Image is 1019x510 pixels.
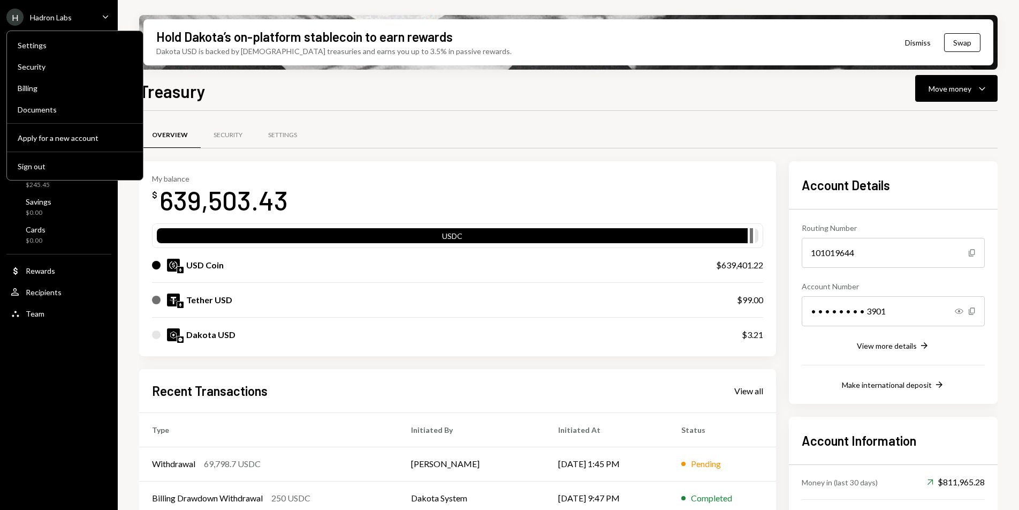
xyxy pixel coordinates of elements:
[927,476,985,489] div: $811,965.28
[26,236,45,245] div: $0.00
[152,382,268,400] h2: Recent Transactions
[18,84,132,93] div: Billing
[26,266,55,275] div: Rewards
[11,57,139,76] a: Security
[186,259,224,272] div: USD Coin
[6,304,111,323] a: Team
[398,447,545,481] td: [PERSON_NAME]
[915,75,998,102] button: Move money
[177,302,184,308] img: ethereum-mainnet
[271,492,310,505] div: 250 USDC
[545,412,668,447] th: Initiated At
[18,162,132,171] div: Sign out
[6,261,111,280] a: Rewards
[842,380,932,389] div: Make international deposit
[6,194,111,220] a: Savings$0.00
[186,328,235,341] div: Dakota USD
[802,432,985,449] h2: Account Information
[26,208,51,217] div: $0.00
[716,259,763,272] div: $639,401.22
[11,35,139,55] a: Settings
[139,122,201,149] a: Overview
[18,62,132,71] div: Security
[159,183,288,217] div: 639,503.43
[26,309,44,318] div: Team
[737,294,763,306] div: $99.00
[734,385,763,396] a: View all
[152,457,195,470] div: Withdrawal
[26,181,57,190] div: $245.45
[802,222,985,234] div: Routing Number
[857,341,917,350] div: View more details
[545,447,668,481] td: [DATE] 1:45 PM
[186,294,232,306] div: Tether USD
[691,457,721,470] div: Pending
[6,222,111,247] a: Cards$0.00
[734,386,763,396] div: View all
[152,174,288,183] div: My balance
[742,328,763,341] div: $3.21
[6,9,24,26] div: H
[26,225,45,234] div: Cards
[152,492,263,505] div: Billing Drawdown Withdrawal
[152,190,157,200] div: $
[944,33,980,52] button: Swap
[167,328,180,341] img: DKUSD
[929,83,971,94] div: Move money
[892,30,944,55] button: Dismiss
[802,296,985,326] div: • • • • • • • • 3901
[201,122,255,149] a: Security
[6,282,111,302] a: Recipients
[139,412,398,447] th: Type
[30,13,72,22] div: Hadron Labs
[11,100,139,119] a: Documents
[668,412,776,447] th: Status
[167,259,180,272] img: USDC
[204,457,261,470] div: 69,798.7 USDC
[802,238,985,268] div: 101019644
[26,197,51,206] div: Savings
[268,131,297,140] div: Settings
[857,340,930,352] button: View more details
[167,294,180,306] img: USDT
[691,492,732,505] div: Completed
[255,122,310,149] a: Settings
[26,288,62,297] div: Recipients
[152,131,188,140] div: Overview
[11,78,139,97] a: Billing
[18,133,132,142] div: Apply for a new account
[157,230,748,245] div: USDC
[802,281,985,292] div: Account Number
[156,28,453,46] div: Hold Dakota’s on-platform stablecoin to earn rewards
[842,379,945,391] button: Make international deposit
[177,336,184,343] img: base-mainnet
[802,477,878,488] div: Money in (last 30 days)
[139,80,206,102] h1: Treasury
[11,129,139,148] button: Apply for a new account
[156,46,512,57] div: Dakota USD is backed by [DEMOGRAPHIC_DATA] treasuries and earns you up to 3.5% in passive rewards.
[802,176,985,194] h2: Account Details
[18,105,132,114] div: Documents
[11,157,139,176] button: Sign out
[398,412,545,447] th: Initiated By
[214,131,242,140] div: Security
[18,41,132,50] div: Settings
[177,267,184,273] img: ethereum-mainnet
